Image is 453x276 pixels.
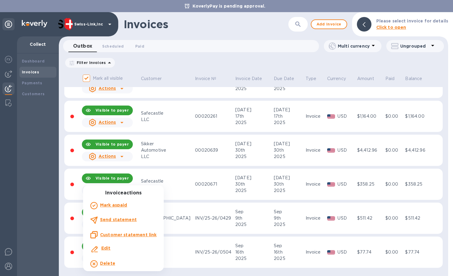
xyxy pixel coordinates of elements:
u: Customer statement link [100,232,156,237]
h3: Invoice actions [83,190,164,196]
b: Mark as paid [100,203,127,207]
b: Delete [100,261,115,266]
b: Send statement [100,217,137,222]
b: Edit [101,246,111,251]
